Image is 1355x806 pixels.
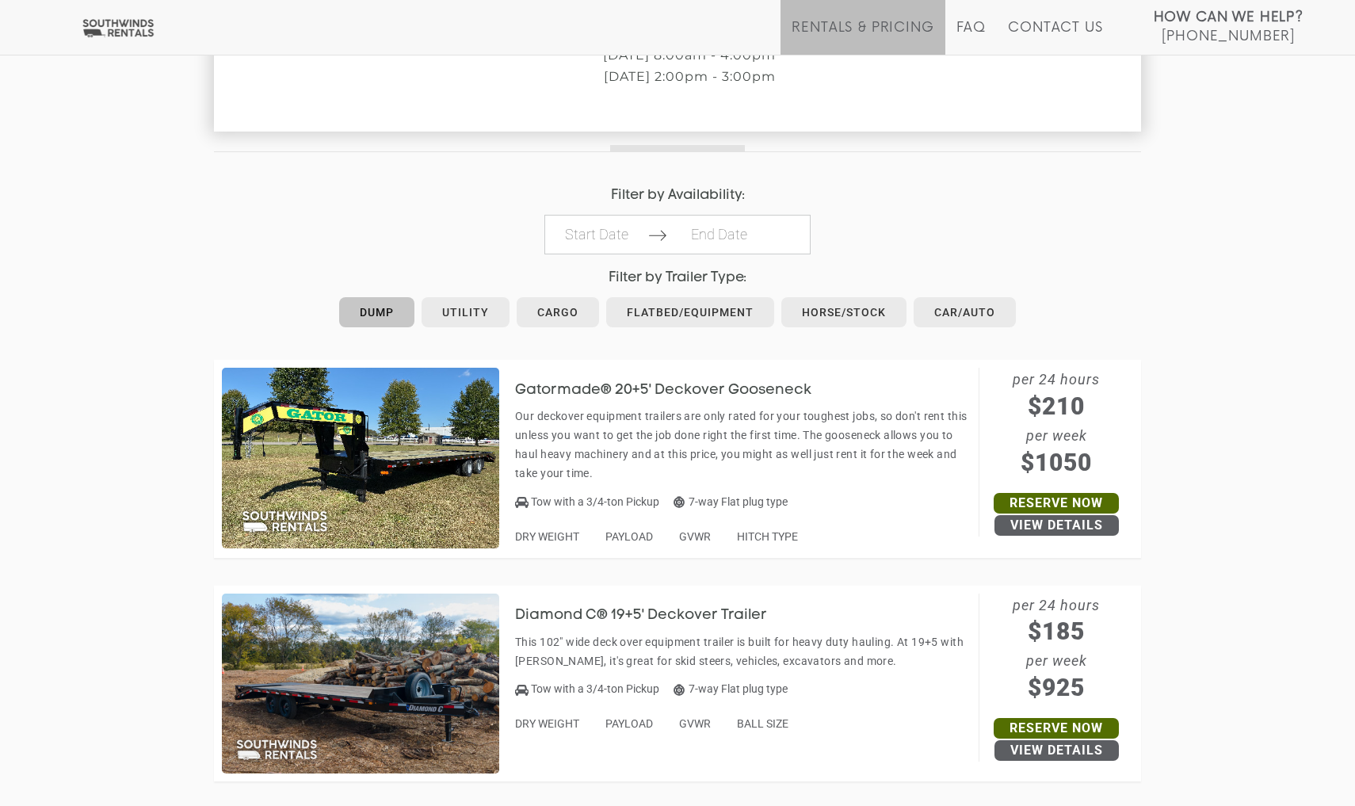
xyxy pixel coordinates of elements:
a: Car/Auto [914,297,1016,327]
span: DRY WEIGHT [515,530,579,543]
a: Gatormade® 20+5' Deckover Gooseneck [515,383,835,395]
a: Contact Us [1008,20,1102,55]
span: $925 [979,670,1133,705]
span: DRY WEIGHT [515,717,579,730]
span: PAYLOAD [605,717,653,730]
strong: How Can We Help? [1154,10,1303,25]
a: Flatbed/Equipment [606,297,774,327]
a: Reserve Now [994,493,1119,514]
p: This 102" wide deck over equipment trailer is built for heavy duty hauling. At 19+5 with [PERSON_... [515,632,971,670]
a: Reserve Now [994,718,1119,739]
span: HITCH TYPE [737,530,798,543]
h3: Gatormade® 20+5' Deckover Gooseneck [515,383,835,399]
span: $210 [979,388,1133,424]
a: Utility [422,297,510,327]
a: FAQ [956,20,987,55]
img: Southwinds Rentals Logo [79,18,157,38]
a: Dump [339,297,414,327]
span: BALL SIZE [737,717,788,730]
a: View Details [994,515,1119,536]
a: Rentals & Pricing [792,20,933,55]
span: Tow with a 3/4-ton Pickup [531,495,659,508]
p: [DATE] 2:00pm - 3:00pm [214,70,1165,84]
img: SW012 - Gatormade 20+5' Deckover Gooseneck [222,368,499,548]
a: How Can We Help? [PHONE_NUMBER] [1154,8,1303,43]
span: Tow with a 3/4-ton Pickup [531,682,659,695]
span: [PHONE_NUMBER] [1162,29,1295,44]
a: Diamond C® 19+5' Deckover Trailer [515,609,791,621]
span: 7-way Flat plug type [674,682,788,695]
a: View Details [994,740,1119,761]
span: 7-way Flat plug type [674,495,788,508]
span: $1050 [979,445,1133,480]
h4: Filter by Trailer Type: [214,270,1141,285]
p: [DATE] 8:00am - 4:00pm [214,48,1165,63]
img: SW013 - Diamond C 19+5' Deckover Trailer [222,594,499,774]
a: Horse/Stock [781,297,907,327]
h4: Filter by Availability: [214,188,1141,203]
span: GVWR [679,717,711,730]
span: PAYLOAD [605,530,653,543]
h3: Diamond C® 19+5' Deckover Trailer [515,608,791,624]
span: per 24 hours per week [979,594,1133,706]
a: Cargo [517,297,599,327]
span: GVWR [679,530,711,543]
span: $185 [979,613,1133,649]
p: Our deckover equipment trailers are only rated for your toughest jobs, so don't rent this unless ... [515,407,971,483]
span: per 24 hours per week [979,368,1133,480]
